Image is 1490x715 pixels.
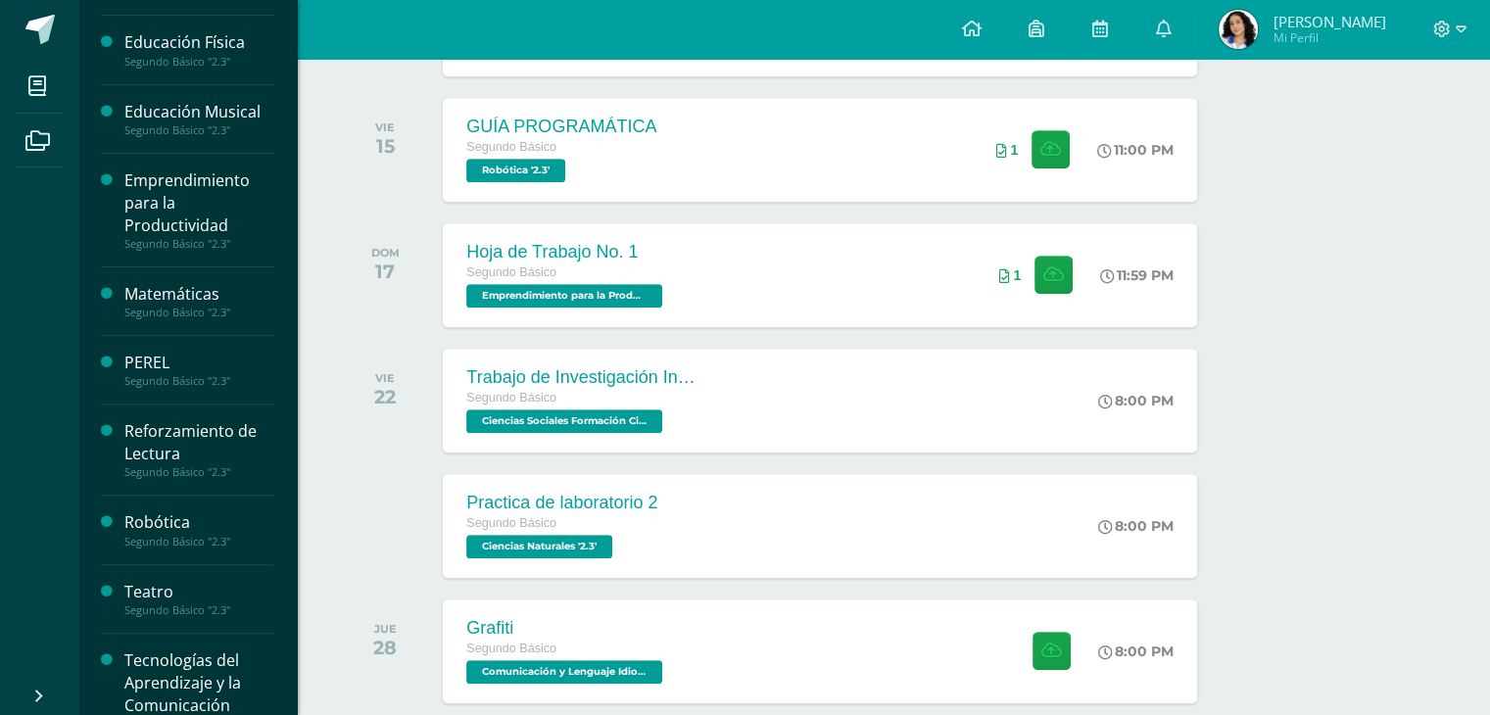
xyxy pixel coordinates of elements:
span: Comunicación y Lenguaje Idioma Español '2.3' [466,660,662,684]
div: Segundo Básico "2.3" [124,306,273,319]
div: GUÍA PROGRAMÁTICA [466,117,656,137]
span: Ciencias Sociales Formación Ciudadana e Interculturalidad '2.3' [466,409,662,433]
div: Hoja de Trabajo No. 1 [466,242,667,262]
div: Emprendimiento para la Productividad [124,169,273,237]
div: Segundo Básico "2.3" [124,465,273,479]
div: Segundo Básico "2.3" [124,374,273,388]
div: Segundo Básico "2.3" [124,603,273,617]
a: MatemáticasSegundo Básico "2.3" [124,283,273,319]
span: Segundo Básico [466,516,556,530]
div: VIE [375,120,395,134]
div: Matemáticas [124,283,273,306]
span: Segundo Básico [466,391,556,405]
a: Emprendimiento para la ProductividadSegundo Básico "2.3" [124,169,273,251]
div: Practica de laboratorio 2 [466,493,657,513]
div: Reforzamiento de Lectura [124,420,273,465]
div: Segundo Básico "2.3" [124,123,273,137]
div: 11:00 PM [1097,141,1174,159]
div: 11:59 PM [1100,266,1174,284]
div: JUE [373,622,397,636]
div: 17 [371,260,400,283]
span: [PERSON_NAME] [1273,12,1385,31]
div: 15 [375,134,395,158]
div: Segundo Básico "2.3" [124,55,273,69]
div: 8:00 PM [1098,392,1174,409]
div: Educación Musical [124,101,273,123]
span: Emprendimiento para la Productividad '2.3' [466,284,662,308]
span: Robótica '2.3' [466,159,565,182]
span: Ciencias Naturales '2.3' [466,535,612,558]
div: Teatro [124,581,273,603]
span: Mi Perfil [1273,29,1385,46]
div: Grafiti [466,618,667,639]
span: Segundo Básico [466,140,556,154]
div: Robótica [124,511,273,534]
div: 22 [374,385,396,408]
div: Archivos entregados [995,142,1018,158]
a: Educación FísicaSegundo Básico "2.3" [124,31,273,68]
span: 1 [1010,142,1018,158]
div: Segundo Básico "2.3" [124,237,273,251]
a: Educación MusicalSegundo Básico "2.3" [124,101,273,137]
a: TeatroSegundo Básico "2.3" [124,581,273,617]
a: RobóticaSegundo Básico "2.3" [124,511,273,548]
div: Archivos entregados [998,267,1021,283]
span: 1 [1013,267,1021,283]
span: Segundo Básico [466,265,556,279]
img: f913bc69c2c4e95158e6b40bfab6bd90.png [1219,10,1258,49]
a: Reforzamiento de LecturaSegundo Básico "2.3" [124,420,273,479]
div: Trabajo de Investigación Individual [466,367,701,388]
div: 8:00 PM [1098,643,1174,660]
span: Segundo Básico [466,642,556,655]
div: VIE [374,371,396,385]
div: Segundo Básico "2.3" [124,535,273,548]
a: PERELSegundo Básico "2.3" [124,352,273,388]
div: Educación Física [124,31,273,54]
div: PEREL [124,352,273,374]
div: DOM [371,246,400,260]
div: 8:00 PM [1098,517,1174,535]
div: 28 [373,636,397,659]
